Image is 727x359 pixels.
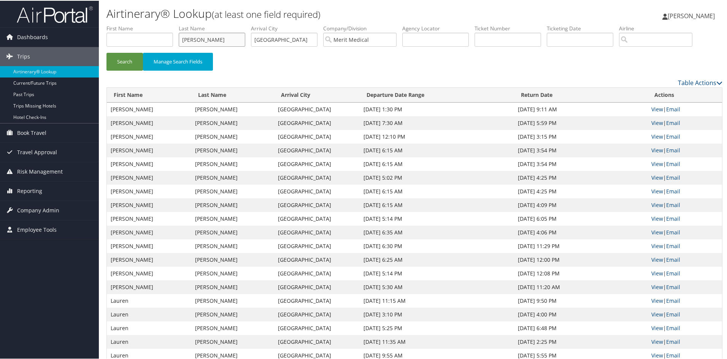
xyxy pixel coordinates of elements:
[107,157,191,170] td: [PERSON_NAME]
[274,198,360,211] td: [GEOGRAPHIC_DATA]
[191,102,274,115] td: [PERSON_NAME]
[191,143,274,157] td: [PERSON_NAME]
[666,173,680,180] a: Email
[107,293,191,307] td: Lauren
[651,269,663,276] a: View
[648,211,722,225] td: |
[648,143,722,157] td: |
[666,119,680,126] a: Email
[274,252,360,266] td: [GEOGRAPHIC_DATA]
[360,321,514,334] td: [DATE] 5:25 PM
[651,351,663,358] a: View
[274,280,360,293] td: [GEOGRAPHIC_DATA]
[191,129,274,143] td: [PERSON_NAME]
[360,143,514,157] td: [DATE] 6:15 AM
[323,24,402,32] label: Company/Division
[360,129,514,143] td: [DATE] 12:10 PM
[666,146,680,153] a: Email
[191,87,274,102] th: Last Name: activate to sort column ascending
[274,293,360,307] td: [GEOGRAPHIC_DATA]
[191,157,274,170] td: [PERSON_NAME]
[514,129,648,143] td: [DATE] 3:15 PM
[666,242,680,249] a: Email
[648,184,722,198] td: |
[475,24,547,32] label: Ticket Number
[274,239,360,252] td: [GEOGRAPHIC_DATA]
[191,184,274,198] td: [PERSON_NAME]
[666,269,680,276] a: Email
[107,225,191,239] td: [PERSON_NAME]
[17,220,57,239] span: Employee Tools
[651,160,663,167] a: View
[360,307,514,321] td: [DATE] 3:10 PM
[651,255,663,263] a: View
[666,351,680,358] a: Email
[274,184,360,198] td: [GEOGRAPHIC_DATA]
[668,11,715,19] span: [PERSON_NAME]
[17,46,30,65] span: Trips
[648,225,722,239] td: |
[274,266,360,280] td: [GEOGRAPHIC_DATA]
[191,225,274,239] td: [PERSON_NAME]
[360,334,514,348] td: [DATE] 11:35 AM
[648,170,722,184] td: |
[17,123,46,142] span: Book Travel
[274,115,360,129] td: [GEOGRAPHIC_DATA]
[514,293,648,307] td: [DATE] 9:50 PM
[107,143,191,157] td: [PERSON_NAME]
[360,115,514,129] td: [DATE] 7:30 AM
[666,296,680,304] a: Email
[651,214,663,221] a: View
[514,211,648,225] td: [DATE] 6:05 PM
[107,266,191,280] td: [PERSON_NAME]
[651,310,663,317] a: View
[17,200,59,219] span: Company Admin
[360,170,514,184] td: [DATE] 5:02 PM
[648,102,722,115] td: |
[107,252,191,266] td: [PERSON_NAME]
[666,105,680,112] a: Email
[191,293,274,307] td: [PERSON_NAME]
[666,187,680,194] a: Email
[666,283,680,290] a: Email
[191,239,274,252] td: [PERSON_NAME]
[514,143,648,157] td: [DATE] 3:54 PM
[514,239,648,252] td: [DATE] 11:29 PM
[514,321,648,334] td: [DATE] 6:48 PM
[107,87,191,102] th: First Name: activate to sort column ascending
[619,24,698,32] label: Airline
[648,198,722,211] td: |
[274,157,360,170] td: [GEOGRAPHIC_DATA]
[651,283,663,290] a: View
[212,7,321,20] small: (at least one field required)
[274,129,360,143] td: [GEOGRAPHIC_DATA]
[648,129,722,143] td: |
[251,24,323,32] label: Arrival City
[17,161,63,180] span: Risk Management
[107,129,191,143] td: [PERSON_NAME]
[648,293,722,307] td: |
[107,198,191,211] td: [PERSON_NAME]
[514,198,648,211] td: [DATE] 4:09 PM
[360,280,514,293] td: [DATE] 5:30 AM
[17,142,57,161] span: Travel Approval
[514,266,648,280] td: [DATE] 12:08 PM
[514,184,648,198] td: [DATE] 4:25 PM
[274,321,360,334] td: [GEOGRAPHIC_DATA]
[107,334,191,348] td: Lauren
[274,334,360,348] td: [GEOGRAPHIC_DATA]
[360,157,514,170] td: [DATE] 6:15 AM
[514,334,648,348] td: [DATE] 2:25 PM
[107,280,191,293] td: [PERSON_NAME]
[648,252,722,266] td: |
[360,252,514,266] td: [DATE] 6:25 AM
[651,242,663,249] a: View
[651,187,663,194] a: View
[191,170,274,184] td: [PERSON_NAME]
[17,5,93,23] img: airportal-logo.png
[648,115,722,129] td: |
[651,173,663,180] a: View
[107,184,191,198] td: [PERSON_NAME]
[360,211,514,225] td: [DATE] 5:14 PM
[191,307,274,321] td: [PERSON_NAME]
